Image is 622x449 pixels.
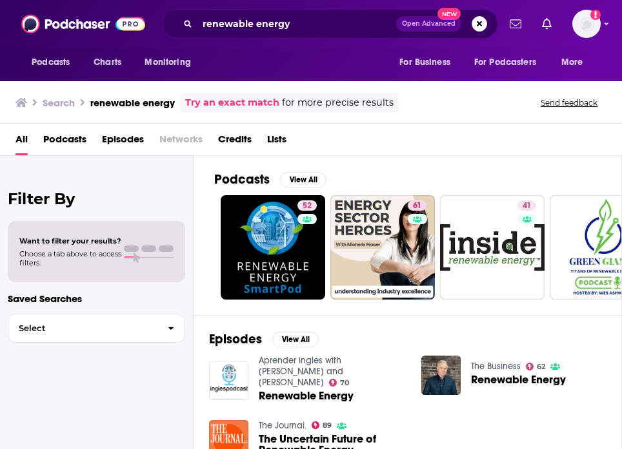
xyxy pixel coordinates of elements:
[440,195,545,300] a: 41
[8,292,185,305] p: Saved Searches
[323,423,332,428] span: 89
[19,236,121,245] span: Want to filter your results?
[572,10,601,38] button: Show profile menu
[259,355,343,388] a: Aprender ingles with Reza and Craig
[267,129,286,155] a: Lists
[214,171,270,187] h2: Podcasts
[537,97,601,108] button: Send feedback
[282,95,394,110] span: for more precise results
[23,50,86,75] button: open menu
[209,331,262,347] h2: Episodes
[15,129,28,155] a: All
[517,200,536,211] a: 41
[561,53,583,72] span: More
[21,12,145,36] img: Podchaser - Follow, Share and Rate Podcasts
[145,53,190,72] span: Monitoring
[505,13,527,35] a: Show notifications dropdown
[329,379,350,387] a: 70
[572,10,601,38] img: User Profile
[259,420,306,431] a: The Journal.
[8,324,157,332] span: Select
[408,200,426,211] a: 61
[43,129,86,155] a: Podcasts
[162,9,498,39] div: Search podcasts, credits, & more...
[135,50,207,75] button: open menu
[32,53,70,72] span: Podcasts
[218,129,252,155] a: Credits
[537,13,557,35] a: Show notifications dropdown
[303,200,312,213] span: 52
[221,195,325,300] a: 52
[390,50,466,75] button: open menu
[209,361,248,400] img: Renewable Energy
[471,374,566,385] a: Renewable Energy
[85,50,129,75] a: Charts
[43,97,75,109] h3: Search
[159,129,203,155] span: Networks
[8,314,185,343] button: Select
[474,53,536,72] span: For Podcasters
[590,10,601,20] svg: Add a profile image
[437,8,461,20] span: New
[102,129,144,155] a: Episodes
[526,363,546,370] a: 62
[572,10,601,38] span: Logged in as TrevorC
[552,50,599,75] button: open menu
[413,200,421,213] span: 61
[19,249,121,267] span: Choose a tab above to access filters.
[185,95,279,110] a: Try an exact match
[421,356,461,395] img: Renewable Energy
[340,380,349,386] span: 70
[8,189,185,208] h2: Filter By
[523,200,531,213] span: 41
[280,172,326,187] button: View All
[197,14,396,34] input: Search podcasts, credits, & more...
[466,50,555,75] button: open menu
[399,53,450,72] span: For Business
[396,16,461,32] button: Open AdvancedNew
[90,97,175,109] h3: renewable energy
[259,390,354,401] a: Renewable Energy
[330,195,435,300] a: 61
[471,361,521,372] a: The Business
[537,364,545,370] span: 62
[272,332,319,347] button: View All
[214,171,326,187] a: PodcastsView All
[312,421,332,429] a: 89
[94,53,121,72] span: Charts
[297,200,317,211] a: 52
[402,21,456,27] span: Open Advanced
[209,331,319,347] a: EpisodesView All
